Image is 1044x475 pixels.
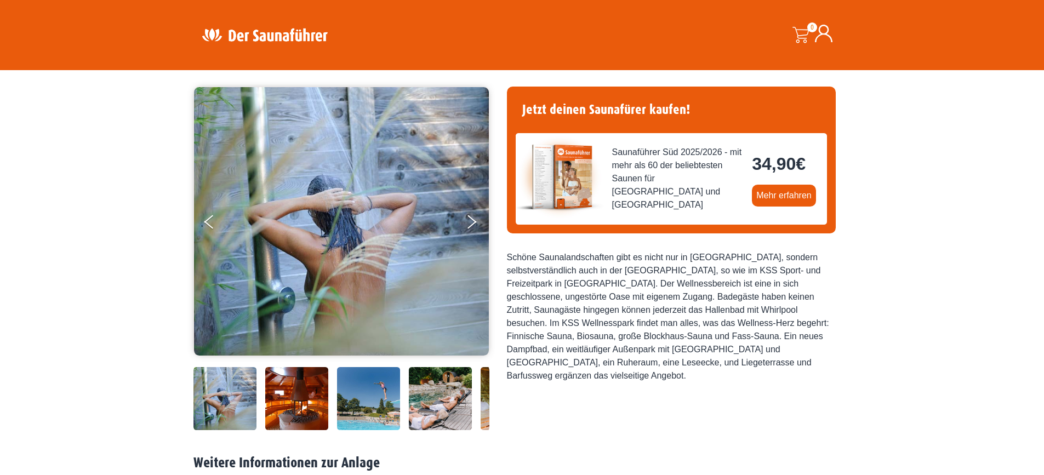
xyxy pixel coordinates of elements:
[796,154,806,174] span: €
[516,95,827,124] h4: Jetzt deinen Saunafürer kaufen!
[465,210,493,238] button: Next
[516,133,603,221] img: der-saunafuehrer-2025-sued.jpg
[204,210,232,238] button: Previous
[752,185,816,207] a: Mehr erfahren
[507,251,836,382] div: Schöne Saunalandschaften gibt es nicht nur in [GEOGRAPHIC_DATA], sondern selbstverständlich auch ...
[807,22,817,32] span: 0
[193,455,851,472] h2: Weitere Informationen zur Anlage
[612,146,744,211] span: Saunaführer Süd 2025/2026 - mit mehr als 60 der beliebtesten Saunen für [GEOGRAPHIC_DATA] und [GE...
[752,154,806,174] bdi: 34,90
